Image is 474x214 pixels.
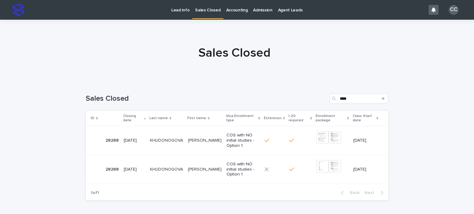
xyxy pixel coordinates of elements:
p: Closing date [123,113,142,124]
tr: 2828828288 [DATE]KHUDONOGOVAKHUDONOGOVA [PERSON_NAME][PERSON_NAME] COS with NO initial studies - ... [86,126,388,155]
p: KHUDONOGOVA [150,137,184,143]
input: Search [330,94,388,103]
tr: 2828828288 [DATE]KHUDONOGOVAKHUDONOGOVA [PERSON_NAME][PERSON_NAME] COS with NO initial studies - ... [86,155,388,184]
p: First name [187,115,206,122]
p: 28288 [106,166,120,172]
p: COS with NO initial studies - Option 1 [227,162,260,177]
p: Class Start date [353,113,375,124]
p: COS with NO initial studies - Option 1 [227,133,260,148]
h1: Sales Closed [86,94,327,103]
p: Visa Enrollment type [226,113,257,124]
p: [PERSON_NAME] [188,166,223,172]
span: Back [346,191,360,195]
p: 1 of 1 [86,185,104,200]
img: stacker-logo-s-only.png [12,4,25,16]
p: KHUDONOGOVA [150,166,184,172]
div: CC [449,5,459,15]
p: [PERSON_NAME] [188,137,223,143]
p: [DATE] [124,138,145,143]
p: [DATE] [353,167,378,172]
button: Back [336,190,362,196]
p: ID [91,115,94,122]
p: [DATE] [353,138,378,143]
p: Last name [149,115,168,122]
span: Next [364,191,378,195]
p: I-20 required [289,113,309,124]
button: Next [362,190,388,196]
p: Extension [264,115,281,122]
p: 28288 [106,137,120,143]
h1: Sales Closed [83,46,386,60]
p: Enrollment package [316,113,345,124]
p: [DATE] [124,167,145,172]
